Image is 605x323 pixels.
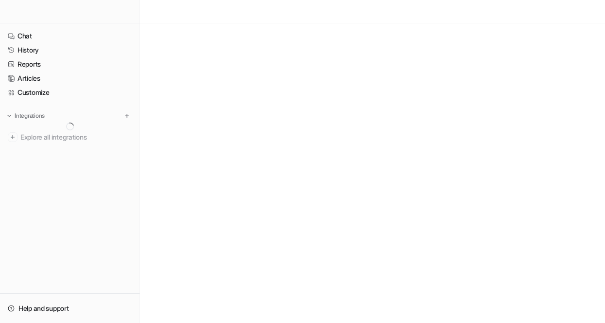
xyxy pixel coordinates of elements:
[124,112,130,119] img: menu_add.svg
[4,29,136,43] a: Chat
[4,57,136,71] a: Reports
[15,112,45,120] p: Integrations
[4,72,136,85] a: Articles
[4,302,136,315] a: Help and support
[4,111,48,121] button: Integrations
[4,86,136,99] a: Customize
[4,43,136,57] a: History
[6,112,13,119] img: expand menu
[20,129,132,145] span: Explore all integrations
[8,132,18,142] img: explore all integrations
[4,130,136,144] a: Explore all integrations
